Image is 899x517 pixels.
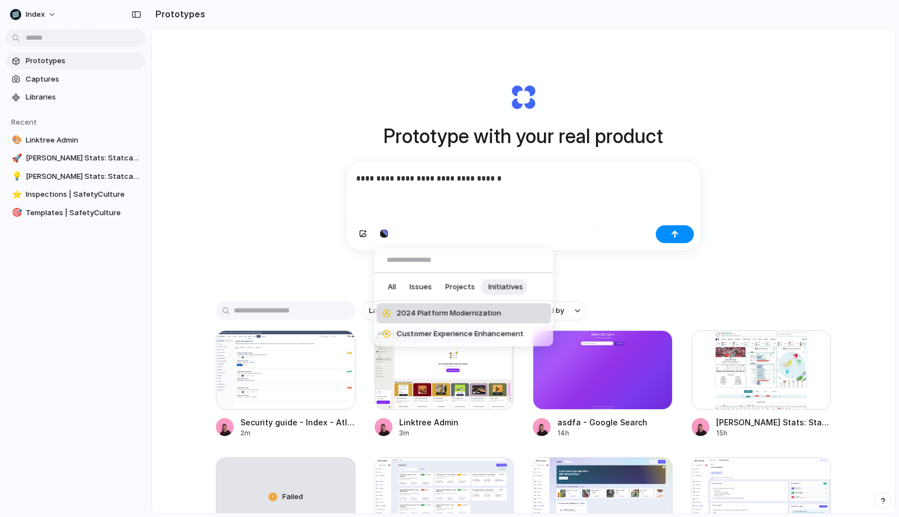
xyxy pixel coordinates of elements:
button: All [381,278,403,296]
span: All [388,281,396,292]
span: Customer Experience Enhancement [397,329,524,340]
span: Initiatives [489,281,523,292]
span: 2024 Platform Modernization [397,308,501,319]
span: Projects [446,281,475,292]
span: Issues [410,281,432,292]
button: Initiatives [482,278,530,296]
button: Issues [403,278,439,296]
button: Projects [439,278,482,296]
